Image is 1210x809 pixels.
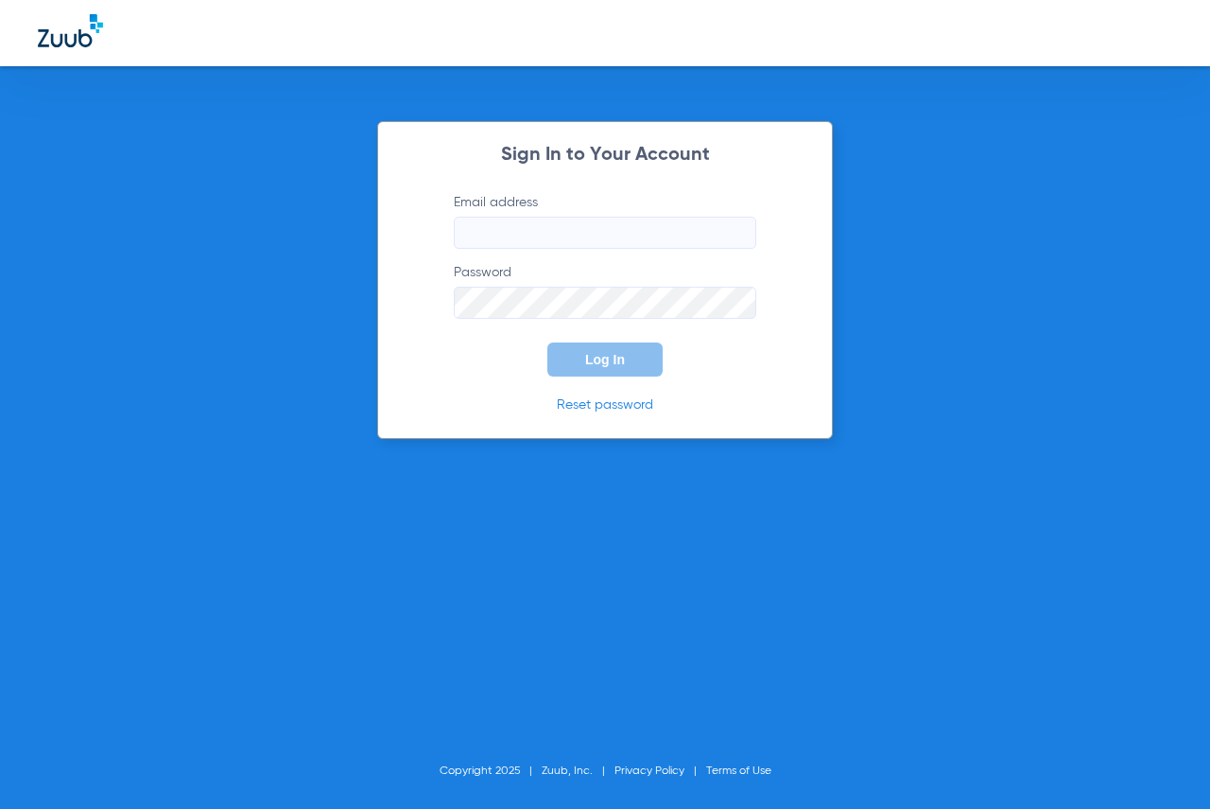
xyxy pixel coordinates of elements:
[547,343,663,377] button: Log In
[454,263,756,319] label: Password
[585,352,625,367] span: Log In
[557,398,653,412] a: Reset password
[706,765,771,777] a: Terms of Use
[614,765,684,777] a: Privacy Policy
[542,762,614,781] li: Zuub, Inc.
[425,146,785,165] h2: Sign In to Your Account
[38,14,103,47] img: Zuub Logo
[454,217,756,249] input: Email address
[454,287,756,319] input: Password
[440,762,542,781] li: Copyright 2025
[454,193,756,249] label: Email address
